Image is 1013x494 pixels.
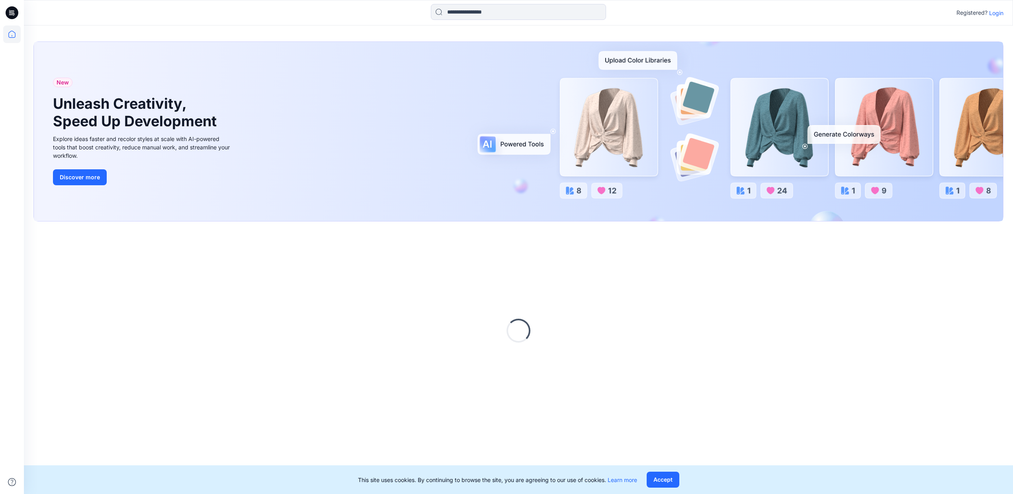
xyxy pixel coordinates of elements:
[608,476,637,483] a: Learn more
[989,9,1003,17] p: Login
[57,78,69,87] span: New
[53,169,232,185] a: Discover more
[53,135,232,160] div: Explore ideas faster and recolor styles at scale with AI-powered tools that boost creativity, red...
[647,472,679,488] button: Accept
[53,169,107,185] button: Discover more
[358,476,637,484] p: This site uses cookies. By continuing to browse the site, you are agreeing to our use of cookies.
[956,8,988,18] p: Registered?
[53,95,220,129] h1: Unleash Creativity, Speed Up Development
